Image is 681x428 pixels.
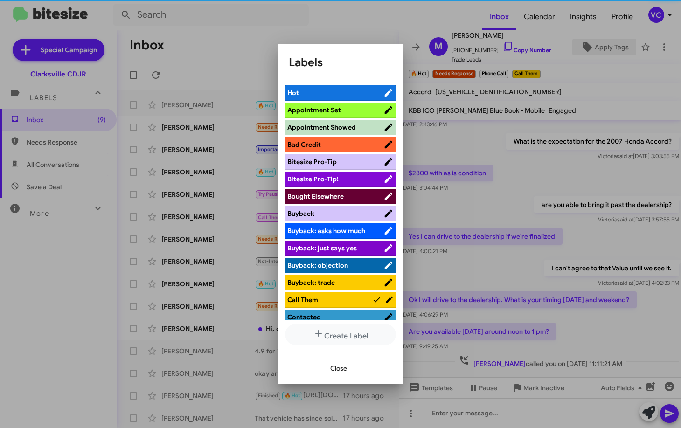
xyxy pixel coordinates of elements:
span: Close [330,360,347,377]
span: Buyback: just says yes [287,244,357,252]
span: Hot [287,89,299,97]
span: Buyback: asks how much [287,227,365,235]
button: Close [323,360,354,377]
span: Appointment Showed [287,123,356,131]
button: Create Label [285,324,396,345]
span: Bitesize Pro-Tip [287,158,337,166]
span: Bad Credit [287,140,321,149]
span: Buyback: objection [287,261,348,269]
span: Bought Elsewhere [287,192,344,200]
span: Buyback: trade [287,278,335,287]
span: Call Them [287,296,318,304]
span: Appointment Set [287,106,341,114]
h1: Labels [289,55,392,70]
span: Buyback [287,209,314,218]
span: Contacted [287,313,321,321]
span: Bitesize Pro-Tip! [287,175,339,183]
